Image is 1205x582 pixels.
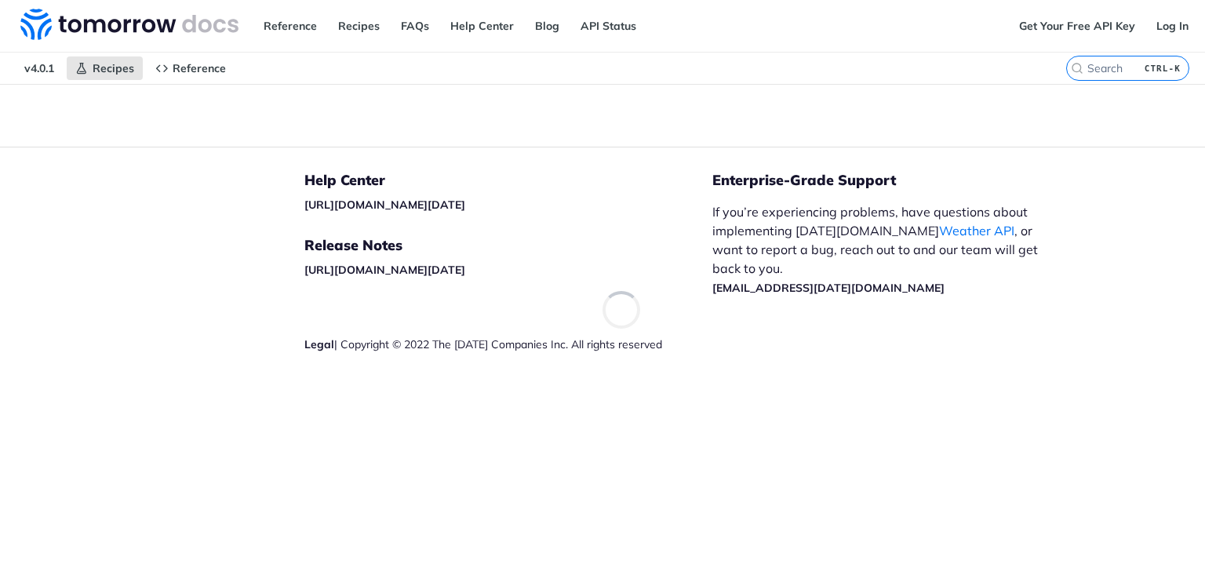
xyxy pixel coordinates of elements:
[1010,14,1144,38] a: Get Your Free API Key
[442,14,522,38] a: Help Center
[304,263,465,277] a: [URL][DOMAIN_NAME][DATE]
[712,281,945,295] a: [EMAIL_ADDRESS][DATE][DOMAIN_NAME]
[939,223,1014,238] a: Weather API
[392,14,438,38] a: FAQs
[329,14,388,38] a: Recipes
[173,61,226,75] span: Reference
[712,171,1079,190] h5: Enterprise-Grade Support
[304,336,712,352] div: | Copyright © 2022 The [DATE] Companies Inc. All rights reserved
[147,56,235,80] a: Reference
[1148,14,1197,38] a: Log In
[304,337,334,351] a: Legal
[572,14,645,38] a: API Status
[526,14,568,38] a: Blog
[67,56,143,80] a: Recipes
[304,171,712,190] h5: Help Center
[20,9,238,40] img: Tomorrow.io Weather API Docs
[1141,60,1185,76] kbd: CTRL-K
[255,14,326,38] a: Reference
[1071,62,1083,75] svg: Search
[93,61,134,75] span: Recipes
[304,236,712,255] h5: Release Notes
[712,202,1054,296] p: If you’re experiencing problems, have questions about implementing [DATE][DOMAIN_NAME] , or want ...
[16,56,63,80] span: v4.0.1
[304,198,465,212] a: [URL][DOMAIN_NAME][DATE]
